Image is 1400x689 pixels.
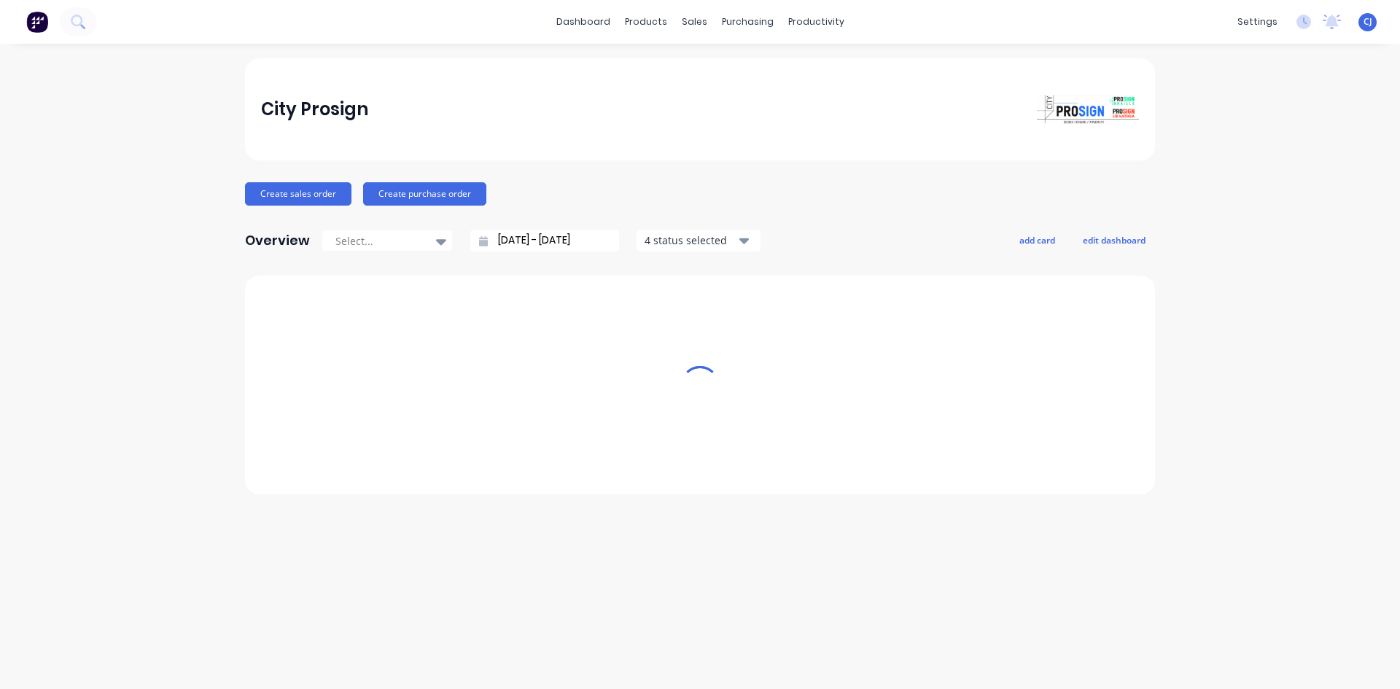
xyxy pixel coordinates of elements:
a: dashboard [549,11,618,33]
button: add card [1010,230,1065,249]
span: CJ [1364,15,1372,28]
button: edit dashboard [1073,230,1155,249]
button: Create sales order [245,182,351,206]
div: City Prosign [261,95,368,124]
img: Factory [26,11,48,33]
div: Overview [245,226,310,255]
button: 4 status selected [637,230,761,252]
div: purchasing [715,11,781,33]
div: products [618,11,674,33]
div: sales [674,11,715,33]
img: City Prosign [1037,95,1139,124]
div: productivity [781,11,852,33]
button: Create purchase order [363,182,486,206]
div: 4 status selected [645,233,736,248]
div: settings [1230,11,1285,33]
